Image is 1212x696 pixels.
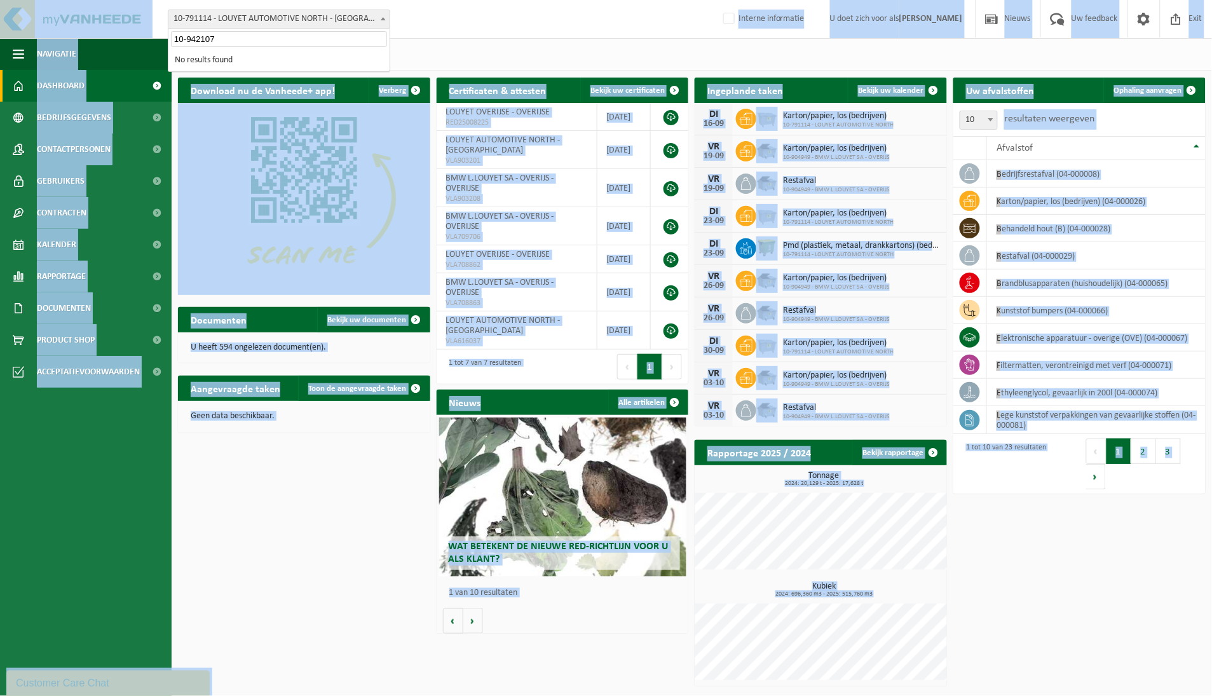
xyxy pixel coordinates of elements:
h3: Tonnage [701,472,947,487]
div: 1 tot 7 van 7 resultaten [443,353,522,381]
span: Dashboard [37,70,85,102]
td: [DATE] [597,169,651,207]
td: behandeld hout (B) (04-000028) [987,215,1206,242]
td: [DATE] [597,103,651,131]
label: resultaten weergeven [1004,114,1094,124]
td: [DATE] [597,273,651,311]
h2: Certificaten & attesten [437,78,559,102]
span: 10-791114 - LOUYET AUTOMOTIVE NORTH [783,219,894,226]
td: brandblusapparaten (huishoudelijk) (04-000065) [987,270,1206,297]
a: Toon de aangevraagde taken [298,376,429,401]
td: kunststof bumpers (04-000066) [987,297,1206,324]
span: Karton/papier, los (bedrijven) [783,338,894,348]
td: [DATE] [597,311,651,350]
span: LOUYET OVERIJSE - OVERIJSE [446,107,550,117]
button: Next [1086,464,1106,489]
span: Afvalstof [997,143,1033,153]
span: Verberg [379,86,407,95]
img: WB-5000-GAL-GY-01 [756,139,778,161]
span: Ophaling aanvragen [1114,86,1182,95]
span: Restafval [783,176,890,186]
img: WB-5000-GAL-GY-01 [756,301,778,323]
span: Gebruikers [37,165,85,197]
h2: Rapportage 2025 / 2024 [695,440,824,465]
div: VR [701,142,726,152]
span: VLA903201 [446,156,587,166]
span: Karton/papier, los (bedrijven) [783,111,894,121]
span: Karton/papier, los (bedrijven) [783,371,890,381]
span: VLA709706 [446,232,587,242]
img: WB-5000-GAL-GY-01 [756,399,778,420]
td: filtermatten, verontreinigd met verf (04-000071) [987,351,1206,379]
span: Bedrijfsgegevens [37,102,111,133]
td: bedrijfsrestafval (04-000008) [987,160,1206,188]
button: Vorige [443,608,463,634]
span: 10-904949 - BMW L.LOUYET SA - OVERIJS [783,186,890,194]
img: WB-5000-GAL-GY-01 [756,366,778,388]
span: Contracten [37,197,86,229]
span: BMW L.LOUYET SA - OVERIJS - OVERIJSE [446,174,554,193]
span: Karton/papier, los (bedrijven) [783,144,890,154]
div: DI [701,336,726,346]
span: Product Shop [37,324,95,356]
td: lege kunststof verpakkingen van gevaarlijke stoffen (04-000081) [987,406,1206,434]
span: Karton/papier, los (bedrijven) [783,208,894,219]
td: [DATE] [597,245,651,273]
img: Download de VHEPlus App [178,103,430,292]
p: 1 van 10 resultaten [449,589,683,597]
h3: Kubiek [701,582,947,597]
button: Previous [1086,439,1106,464]
div: VR [701,369,726,379]
h2: Aangevraagde taken [178,376,293,400]
strong: [PERSON_NAME] [899,14,963,24]
span: BMW L.LOUYET SA - OVERIJS - OVERIJSE [446,212,554,231]
div: 03-10 [701,411,726,420]
div: 30-09 [701,346,726,355]
div: VR [701,174,726,184]
span: BMW L.LOUYET SA - OVERIJS - OVERIJSE [446,278,554,297]
a: Wat betekent de nieuwe RED-richtlijn voor u als klant? [439,418,686,577]
h2: Ingeplande taken [695,78,796,102]
button: 2 [1131,439,1156,464]
span: Karton/papier, los (bedrijven) [783,273,890,283]
span: Restafval [783,306,890,316]
span: VLA616037 [446,336,587,346]
span: VLA708863 [446,298,587,308]
button: Previous [617,354,637,379]
span: Kalender [37,229,76,261]
div: 19-09 [701,184,726,193]
img: WB-2500-GAL-GY-01 [756,334,778,355]
iframe: chat widget [6,668,212,696]
div: DI [701,109,726,119]
div: 03-10 [701,379,726,388]
span: 10-791114 - LOUYET AUTOMOTIVE NORTH - SINT-PIETERS-LEEUW [168,10,390,28]
span: 10-904949 - BMW L.LOUYET SA - OVERIJS [783,381,890,388]
span: 2024: 696,360 m3 - 2025: 515,760 m3 [701,591,947,597]
span: LOUYET OVERIJSE - OVERIJSE [446,250,550,259]
div: VR [701,271,726,282]
li: No results found [171,52,387,69]
td: elektronische apparatuur - overige (OVE) (04-000067) [987,324,1206,351]
a: Bekijk uw documenten [317,307,429,332]
span: Bekijk uw documenten [327,316,407,324]
span: 10-904949 - BMW L.LOUYET SA - OVERIJS [783,316,890,324]
button: Volgende [463,608,483,634]
div: 16-09 [701,119,726,128]
span: 10 [960,111,998,130]
h2: Download nu de Vanheede+ app! [178,78,348,102]
div: 1 tot 10 van 23 resultaten [960,437,1046,491]
img: WB-5000-GAL-GY-01 [756,172,778,193]
td: [DATE] [597,131,651,169]
a: Bekijk uw certificaten [580,78,687,103]
div: 19-09 [701,152,726,161]
div: 26-09 [701,314,726,323]
span: Navigatie [37,38,76,70]
div: DI [701,239,726,249]
span: Wat betekent de nieuwe RED-richtlijn voor u als klant? [449,542,669,564]
span: Rapportage [37,261,86,292]
div: VR [701,304,726,314]
span: 10-791114 - LOUYET AUTOMOTIVE NORTH [783,251,941,259]
span: RED25008225 [446,118,587,128]
span: Bekijk uw kalender [858,86,923,95]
